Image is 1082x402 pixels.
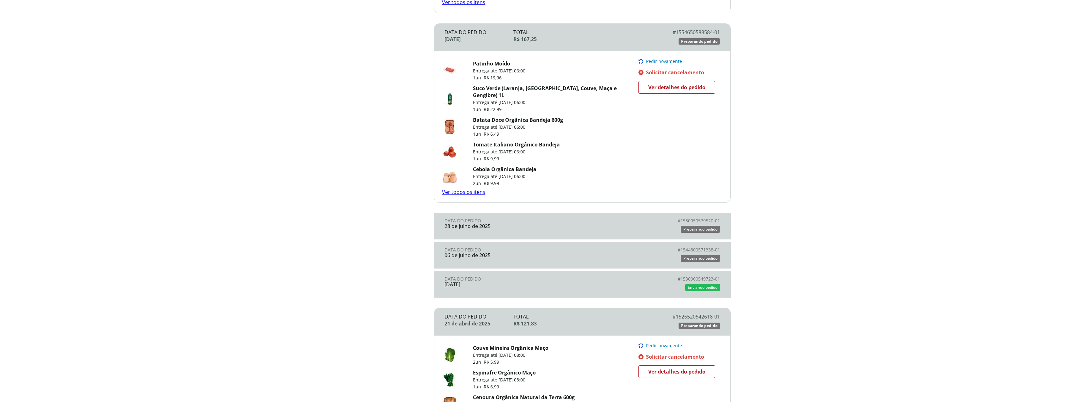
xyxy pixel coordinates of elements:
img: Tomate Italiano Orgânico Bandeja [442,144,458,159]
div: Data do Pedido [444,247,582,252]
div: # 1554650588584-01 [651,29,720,36]
img: Patinho Moído [442,63,458,78]
span: Pedir novamente [646,59,682,64]
a: Tomate Italiano Orgânico Bandeja [473,141,560,148]
p: Entrega até [DATE] 06:00 [473,149,560,155]
img: Couve Mineira Orgânica Maço [442,347,458,363]
a: Suco Verde (Laranja, [GEOGRAPHIC_DATA], Couve, Maça e Gengibre) 1L [473,85,617,99]
a: Cenoura Orgânica Natural da Terra 600g [473,394,575,401]
span: R$ 9,99 [484,180,499,186]
p: Entrega até [DATE] 06:00 [473,124,563,130]
span: 2 un [473,180,484,186]
span: R$ 5,99 [484,359,499,365]
span: 1 un [473,131,484,137]
div: Total [513,313,651,320]
div: Total [513,29,651,36]
a: Data do Pedido[DATE]#1530900549723-01Enviando pedido [434,271,730,298]
span: R$ 19,96 [484,75,502,81]
div: 28 de julho de 2025 [444,223,582,229]
div: Data do Pedido [444,218,582,223]
div: Data do Pedido [444,276,582,281]
span: Solicitar cancelamento [646,69,704,76]
img: Suco Verde (Laranja, Hortelã, Couve, Maça e Gengibre) 1L [442,91,458,107]
span: Enviando pedido [688,285,717,290]
a: Ver detalhes do pedido [638,81,715,94]
img: Cebola Orgânica Bandeja [442,168,458,184]
div: # 1526520542618-01 [651,313,720,320]
div: R$ 167,25 [513,36,651,43]
span: Preparando pedido [683,256,717,261]
span: R$ 6,49 [484,131,499,137]
a: Data do Pedido28 de julho de 2025#1550050579520-01Preparando pedido [434,213,730,239]
span: Pedir novamente [646,343,682,348]
a: Ver todos os itens [442,189,485,195]
p: Entrega até [DATE] 06:00 [473,68,525,74]
button: Pedir novamente [638,59,719,64]
span: Preparando pedido [681,39,717,44]
div: Data do Pedido [444,29,513,36]
a: Data do Pedido06 de julho de 2025#1544800571338-01Preparando pedido [434,242,730,269]
p: Entrega até [DATE] 06:00 [473,173,536,180]
a: Patinho Moído [473,60,510,67]
div: [DATE] [444,36,513,43]
span: Ver detalhes do pedido [648,367,705,376]
span: 1 un [473,75,484,81]
span: Preparando pedido [683,226,717,232]
div: # 1544800571338-01 [582,247,720,252]
span: R$ 6,99 [484,384,499,390]
span: 2 un [473,359,484,365]
p: Entrega até [DATE] 06:00 [473,99,638,106]
span: Solicitar cancelamento [646,353,704,360]
a: Solicitar cancelamento [638,69,719,76]
div: # 1530900549723-01 [582,276,720,281]
div: Data do Pedido [444,313,513,320]
div: 21 de abril de 2025 [444,320,513,327]
a: Espinafre Orgânico Maço [473,369,536,376]
span: 1 un [473,156,484,162]
span: R$ 22,99 [484,106,502,112]
span: R$ 9,99 [484,156,499,162]
span: Preparando pedido [681,323,717,328]
span: 1 un [473,106,484,112]
span: 1 un [473,384,484,390]
span: Ver detalhes do pedido [648,83,705,92]
img: Batata Doce Orgânica Bandeja 600g [442,119,458,135]
img: Espinafre Orgânico Maço [442,372,458,387]
div: # 1550050579520-01 [582,218,720,223]
div: 06 de julho de 2025 [444,252,582,258]
div: [DATE] [444,281,582,287]
a: Ver detalhes do pedido [638,365,715,378]
a: Solicitar cancelamento [638,353,719,360]
p: Entrega até [DATE] 08:00 [473,352,548,358]
a: Cebola Orgânica Bandeja [473,166,536,173]
a: Batata Doce Orgânica Bandeja 600g [473,116,563,123]
a: Couve Mineira Orgânica Maço [473,344,548,351]
div: R$ 121,83 [513,320,651,327]
button: Pedir novamente [638,343,719,348]
p: Entrega até [DATE] 08:00 [473,377,536,383]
